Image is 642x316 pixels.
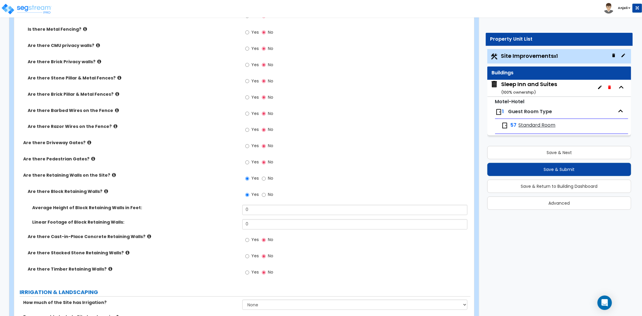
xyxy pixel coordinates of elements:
i: click for more info! [115,108,119,113]
img: Construction.png [490,53,498,60]
input: No [262,253,266,260]
input: Yes [245,110,249,117]
span: No [268,269,273,275]
div: Buildings [492,70,627,76]
span: Yes [251,159,259,165]
label: Are there Stacked Stone Retaining Walls? [28,250,238,256]
span: Yes [251,192,259,198]
span: Yes [251,143,259,149]
i: click for more info! [112,173,116,178]
img: avatar.png [603,3,614,14]
span: No [268,192,273,198]
span: No [268,94,273,100]
span: Yes [251,13,259,19]
label: Is there Metal Fencing? [28,26,238,32]
label: Are there Pedestrian Gates? [23,156,238,162]
span: 57 [511,122,517,129]
i: click for more info! [91,157,95,161]
input: No [262,45,266,52]
span: Yes [251,237,259,243]
i: click for more info! [113,124,117,129]
label: IRRIGATION & LANDSCAPING [20,289,470,296]
button: Save & Submit [487,163,631,176]
span: Site Improvements [501,52,558,60]
input: Yes [245,175,249,182]
label: Are there Retaining Walls on the Site? [23,172,238,178]
small: Motel-Hotel [495,98,525,105]
b: Anjali [618,6,628,10]
label: Are there Barbed Wires on the Fence [28,107,238,113]
i: click for more info! [96,43,100,48]
input: Yes [245,159,249,166]
span: No [268,29,273,35]
span: Yes [251,29,259,35]
input: No [262,143,266,150]
span: No [268,45,273,51]
input: No [262,127,266,133]
span: No [268,110,273,116]
input: No [262,78,266,85]
label: Are there Brick Pillar & Metal Fences? [28,91,238,97]
input: No [262,192,266,198]
input: No [262,29,266,36]
input: No [262,94,266,101]
img: logo_pro_r.png [1,3,52,15]
span: No [268,237,273,243]
span: No [268,175,273,181]
input: Yes [245,62,249,68]
input: Yes [245,192,249,198]
i: click for more info! [117,76,121,80]
label: Are there Brick Privacy walls? [28,59,238,65]
span: Yes [251,175,259,181]
input: Yes [245,127,249,133]
span: Yes [251,94,259,100]
label: Linear Footage of Block Retaining Walls: [32,219,238,225]
input: No [262,237,266,243]
small: x1 [554,53,558,59]
input: Yes [245,29,249,36]
input: Yes [245,94,249,101]
span: No [268,143,273,149]
span: Yes [251,269,259,275]
input: No [262,62,266,68]
input: No [262,110,266,117]
small: ( 100 % ownership) [501,89,536,95]
span: 1 [502,108,504,115]
input: Yes [245,269,249,276]
img: building.svg [490,80,498,88]
div: Open Intercom Messenger [597,296,612,310]
span: Yes [251,62,259,68]
span: Guest Room Type [508,108,552,115]
img: door.png [501,122,508,129]
i: click for more info! [126,251,129,255]
input: No [262,159,266,166]
span: Yes [251,127,259,133]
i: click for more info! [115,92,119,96]
span: Yes [251,110,259,116]
i: click for more info! [147,234,151,239]
input: Yes [245,143,249,150]
label: Are there Razor Wires on the Fence? [28,124,238,130]
label: Average Height of Block Retaining Walls in Feet: [32,205,238,211]
span: Yes [251,45,259,51]
span: No [268,253,273,259]
div: Property Unit List [490,36,628,43]
span: Yes [251,78,259,84]
i: click for more info! [108,267,112,271]
span: Yes [251,253,259,259]
input: Yes [245,237,249,243]
label: Are there Cast-in-Place Concrete Retaining Walls? [28,234,238,240]
span: Standard Room [519,122,556,129]
button: Save & Next [487,146,631,159]
input: Yes [245,45,249,52]
span: No [268,13,273,19]
input: No [262,269,266,276]
input: Yes [245,78,249,85]
span: Sleep Inn and Suites [490,80,557,96]
label: Are there Stone Pillar & Metal Fences? [28,75,238,81]
div: Sleep Inn and Suites [501,80,557,96]
span: No [268,159,273,165]
label: Are there CMU privacy walls? [28,42,238,48]
i: click for more info! [97,59,101,64]
img: door.png [495,108,502,116]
